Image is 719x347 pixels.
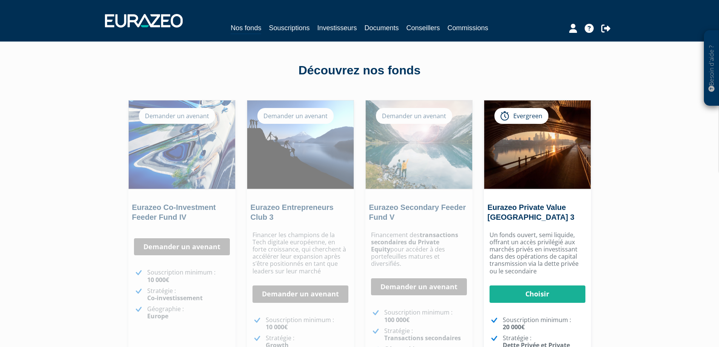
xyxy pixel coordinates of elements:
[132,203,216,221] a: Eurazeo Co-Investment Feeder Fund IV
[247,100,354,189] img: Eurazeo Entrepreneurs Club 3
[266,323,288,331] strong: 10 000€
[376,108,452,124] div: Demander un avenant
[371,231,458,253] strong: transactions secondaires du Private Equity
[147,305,230,320] p: Géographie :
[384,309,467,323] p: Souscription minimum :
[490,285,585,303] a: Choisir
[371,231,467,268] p: Financement des pour accéder à des portefeuilles matures et diversifiés.
[139,108,215,124] div: Demander un avenant
[257,108,334,124] div: Demander un avenant
[105,14,183,28] img: 1732889491-logotype_eurazeo_blanc_rvb.png
[384,327,467,342] p: Stratégie :
[448,23,488,33] a: Commissions
[145,62,575,79] div: Découvrez nos fonds
[147,269,230,283] p: Souscription minimum :
[134,238,230,256] a: Demander un avenant
[365,23,399,33] a: Documents
[269,23,309,33] a: Souscriptions
[231,23,261,34] a: Nos fonds
[147,312,168,320] strong: Europe
[503,323,525,331] strong: 20 000€
[147,276,169,284] strong: 10 000€
[252,285,348,303] a: Demander un avenant
[384,334,461,342] strong: Transactions secondaires
[317,23,357,33] a: Investisseurs
[490,231,585,275] p: Un fonds ouvert, semi liquide, offrant un accès privilégié aux marchés privés en investissant dan...
[366,100,472,189] img: Eurazeo Secondary Feeder Fund V
[384,316,410,324] strong: 100 000€
[147,287,230,302] p: Stratégie :
[494,108,548,124] div: Evergreen
[371,278,467,296] a: Demander un avenant
[252,231,348,275] p: Financer les champions de la Tech digitale européenne, en forte croissance, qui cherchent à accél...
[707,34,716,102] p: Besoin d'aide ?
[406,23,440,33] a: Conseillers
[484,100,591,189] img: Eurazeo Private Value Europe 3
[369,203,466,221] a: Eurazeo Secondary Feeder Fund V
[266,316,348,331] p: Souscription minimum :
[488,203,574,221] a: Eurazeo Private Value [GEOGRAPHIC_DATA] 3
[147,294,203,302] strong: Co-investissement
[503,316,585,331] p: Souscription minimum :
[251,203,334,221] a: Eurazeo Entrepreneurs Club 3
[129,100,235,189] img: Eurazeo Co-Investment Feeder Fund IV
